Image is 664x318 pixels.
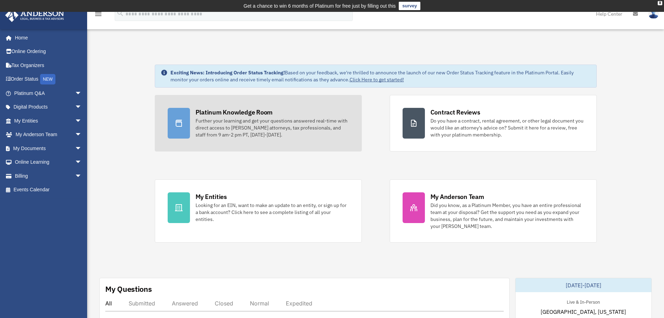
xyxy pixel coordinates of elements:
[75,86,89,101] span: arrow_drop_down
[75,169,89,183] span: arrow_drop_down
[5,114,92,128] a: My Entitiesarrow_drop_down
[399,2,420,10] a: survey
[5,141,92,155] a: My Documentsarrow_drop_down
[5,128,92,142] a: My Anderson Teamarrow_drop_down
[648,9,659,19] img: User Pic
[105,284,152,294] div: My Questions
[541,308,626,316] span: [GEOGRAPHIC_DATA], [US_STATE]
[244,2,396,10] div: Get a chance to win 6 months of Platinum for free just by filling out this
[105,300,112,307] div: All
[75,141,89,156] span: arrow_drop_down
[286,300,312,307] div: Expedited
[170,69,285,76] strong: Exciting News: Introducing Order Status Tracking!
[40,74,55,84] div: NEW
[5,100,92,114] a: Digital Productsarrow_drop_down
[196,202,349,223] div: Looking for an EIN, want to make an update to an entity, or sign up for a bank account? Click her...
[155,95,362,151] a: Platinum Knowledge Room Further your learning and get your questions answered real-time with dire...
[5,45,92,59] a: Online Ordering
[5,86,92,100] a: Platinum Q&Aarrow_drop_down
[94,12,102,18] a: menu
[129,300,155,307] div: Submitted
[5,183,92,197] a: Events Calendar
[5,169,92,183] a: Billingarrow_drop_down
[561,298,605,305] div: Live & In-Person
[5,58,92,72] a: Tax Organizers
[250,300,269,307] div: Normal
[430,108,480,117] div: Contract Reviews
[430,202,584,230] div: Did you know, as a Platinum Member, you have an entire professional team at your disposal? Get th...
[75,128,89,142] span: arrow_drop_down
[196,108,273,117] div: Platinum Knowledge Room
[430,192,484,201] div: My Anderson Team
[350,76,404,83] a: Click Here to get started!
[75,155,89,170] span: arrow_drop_down
[658,1,662,5] div: close
[215,300,233,307] div: Closed
[390,95,597,151] a: Contract Reviews Do you have a contract, rental agreement, or other legal document you would like...
[170,69,591,83] div: Based on your feedback, we're thrilled to announce the launch of our new Order Status Tracking fe...
[390,179,597,243] a: My Anderson Team Did you know, as a Platinum Member, you have an entire professional team at your...
[94,10,102,18] i: menu
[196,117,349,138] div: Further your learning and get your questions answered real-time with direct access to [PERSON_NAM...
[5,155,92,169] a: Online Learningarrow_drop_down
[155,179,362,243] a: My Entities Looking for an EIN, want to make an update to an entity, or sign up for a bank accoun...
[196,192,227,201] div: My Entities
[75,100,89,114] span: arrow_drop_down
[516,278,651,292] div: [DATE]-[DATE]
[5,31,89,45] a: Home
[172,300,198,307] div: Answered
[3,8,66,22] img: Anderson Advisors Platinum Portal
[430,117,584,138] div: Do you have a contract, rental agreement, or other legal document you would like an attorney's ad...
[5,72,92,87] a: Order StatusNEW
[116,9,124,17] i: search
[75,114,89,128] span: arrow_drop_down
